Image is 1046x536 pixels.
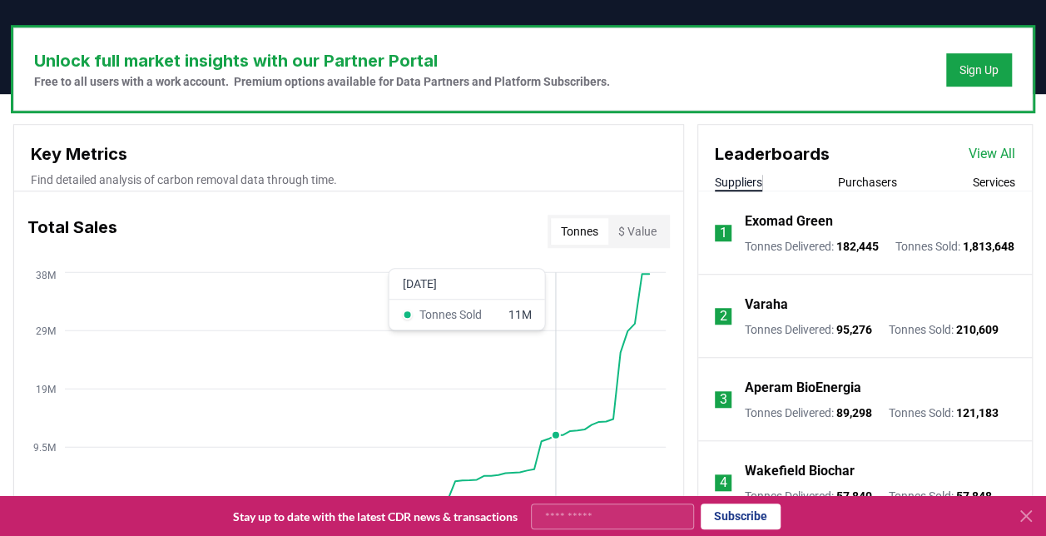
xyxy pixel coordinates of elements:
[745,295,788,315] a: Varaha
[973,174,1015,191] button: Services
[720,473,727,493] p: 4
[31,141,667,166] h3: Key Metrics
[715,174,762,191] button: Suppliers
[608,218,667,245] button: $ Value
[745,238,879,255] p: Tonnes Delivered :
[836,489,872,503] span: 57,840
[34,48,610,73] h3: Unlock full market insights with our Partner Portal
[959,62,999,78] a: Sign Up
[551,218,608,245] button: Tonnes
[715,141,830,166] h3: Leaderboards
[745,461,855,481] a: Wakefield Biochar
[836,240,879,253] span: 182,445
[895,238,1014,255] p: Tonnes Sold :
[27,215,117,248] h3: Total Sales
[836,406,872,419] span: 89,298
[33,441,56,453] tspan: 9.5M
[720,223,727,243] p: 1
[720,306,727,326] p: 2
[34,73,610,90] p: Free to all users with a work account. Premium options available for Data Partners and Platform S...
[745,321,872,338] p: Tonnes Delivered :
[956,406,999,419] span: 121,183
[31,171,667,188] p: Find detailed analysis of carbon removal data through time.
[836,323,872,336] span: 95,276
[969,144,1015,164] a: View All
[956,323,999,336] span: 210,609
[36,325,56,336] tspan: 29M
[36,270,56,281] tspan: 38M
[36,383,56,395] tspan: 19M
[720,390,727,409] p: 3
[946,53,1012,87] button: Sign Up
[745,211,833,231] a: Exomad Green
[745,378,861,398] a: Aperam BioEnergia
[956,489,992,503] span: 57,848
[889,404,999,421] p: Tonnes Sold :
[889,321,999,338] p: Tonnes Sold :
[838,174,897,191] button: Purchasers
[889,488,992,504] p: Tonnes Sold :
[745,488,872,504] p: Tonnes Delivered :
[963,240,1014,253] span: 1,813,648
[745,404,872,421] p: Tonnes Delivered :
